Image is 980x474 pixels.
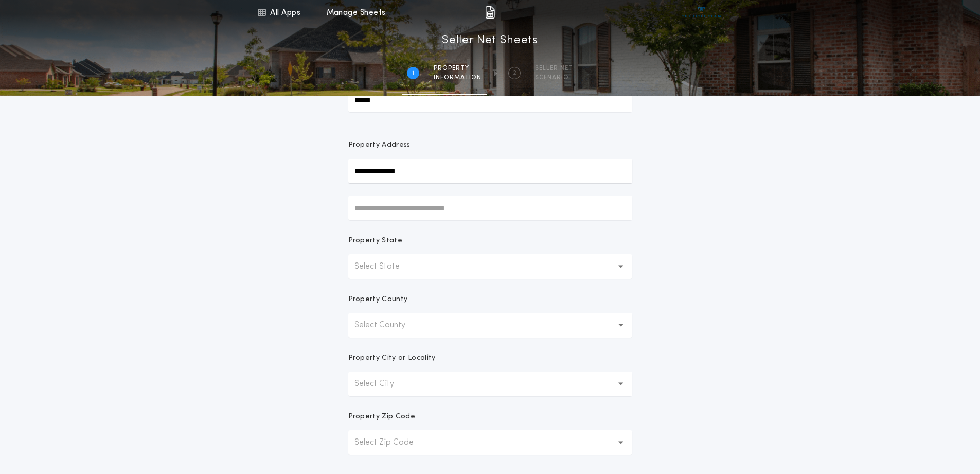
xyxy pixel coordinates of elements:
[354,319,422,331] p: Select County
[535,64,573,73] span: SELLER NET
[434,64,482,73] span: Property
[348,294,408,305] p: Property County
[348,254,632,279] button: Select State
[348,372,632,396] button: Select City
[348,412,415,422] p: Property Zip Code
[485,6,495,19] img: img
[354,436,430,449] p: Select Zip Code
[412,69,414,77] h2: 1
[434,74,482,82] span: information
[442,32,538,49] h1: Seller Net Sheets
[682,7,721,17] img: vs-icon
[513,69,516,77] h2: 2
[354,260,416,273] p: Select State
[354,378,411,390] p: Select City
[348,430,632,455] button: Select Zip Code
[348,87,632,112] input: Prepared For
[348,313,632,338] button: Select County
[348,236,402,246] p: Property State
[535,74,573,82] span: SCENARIO
[348,353,436,363] p: Property City or Locality
[348,140,632,150] p: Property Address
